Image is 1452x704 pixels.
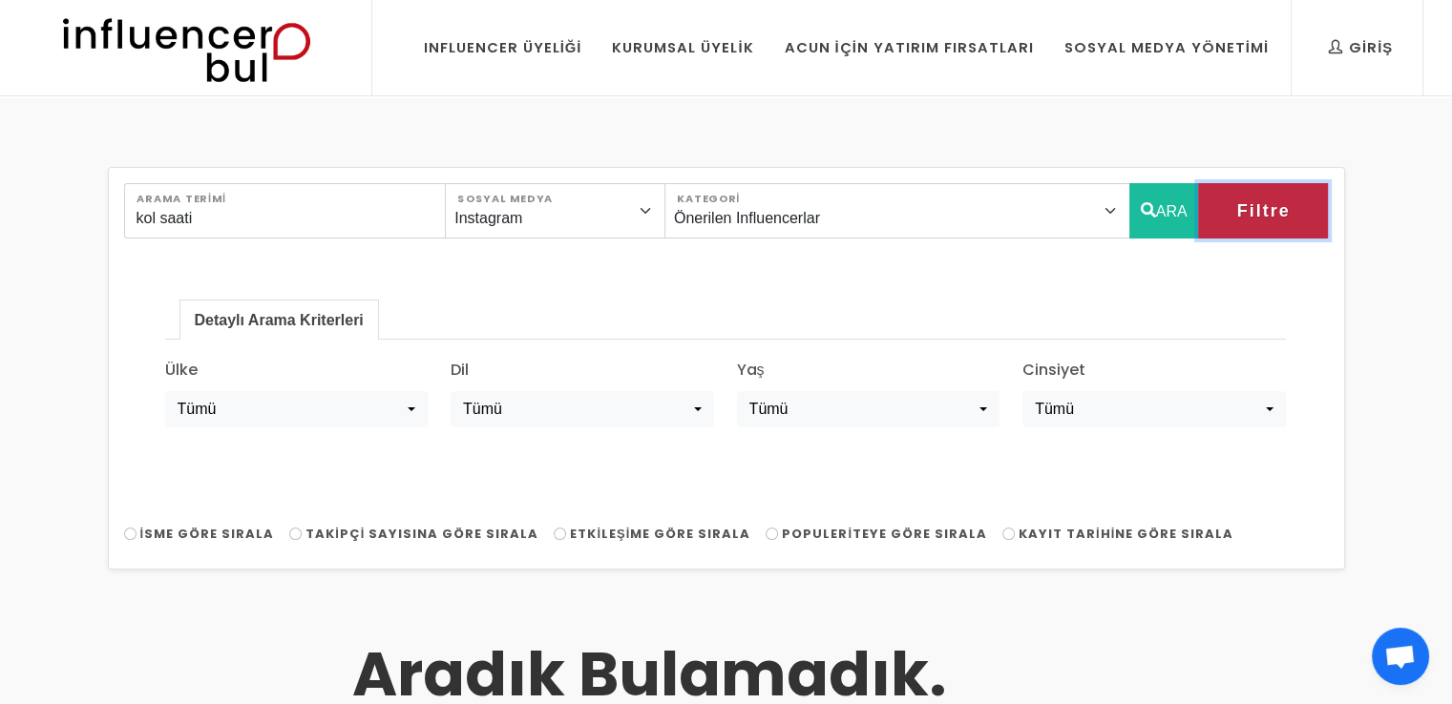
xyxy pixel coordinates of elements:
label: Yaş [737,359,765,382]
button: Tümü [737,391,1000,427]
div: Kurumsal Üyelik [612,37,753,58]
a: Detaylı Arama Kriterleri [180,301,378,340]
input: Search.. [124,183,447,238]
span: Kayıt Tarihine Göre Sırala [1019,525,1233,543]
span: Etkileşime Göre Sırala [570,525,750,543]
span: Filtre [1236,195,1290,227]
input: Populeriteye Göre Sırala [766,528,778,540]
div: Tümü [178,398,404,421]
div: Tümü [1035,398,1261,421]
input: Takipçi Sayısına Göre Sırala [289,528,302,540]
div: Giriş [1328,37,1393,58]
div: Influencer Üyeliği [424,37,582,58]
button: Tümü [165,391,429,427]
button: Filtre [1198,183,1328,238]
button: Tümü [1022,391,1286,427]
div: Sosyal Medya Yönetimi [1064,37,1269,58]
div: Tümü [749,398,976,421]
div: Tümü [463,398,689,421]
a: Açık sohbet [1372,628,1429,685]
span: Populeriteye Göre Sırala [782,525,987,543]
input: Etkileşime Göre Sırala [554,528,566,540]
label: Ülke [165,359,198,382]
div: Acun İçin Yatırım Fırsatları [784,37,1033,58]
label: Cinsiyet [1022,359,1085,382]
span: Takipçi Sayısına Göre Sırala [305,525,538,543]
span: İsme Göre Sırala [140,525,275,543]
label: Dil [451,359,469,382]
input: İsme Göre Sırala [124,528,137,540]
button: ARA [1129,183,1199,238]
input: Kayıt Tarihine Göre Sırala [1002,528,1015,540]
button: Tümü [451,391,714,427]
